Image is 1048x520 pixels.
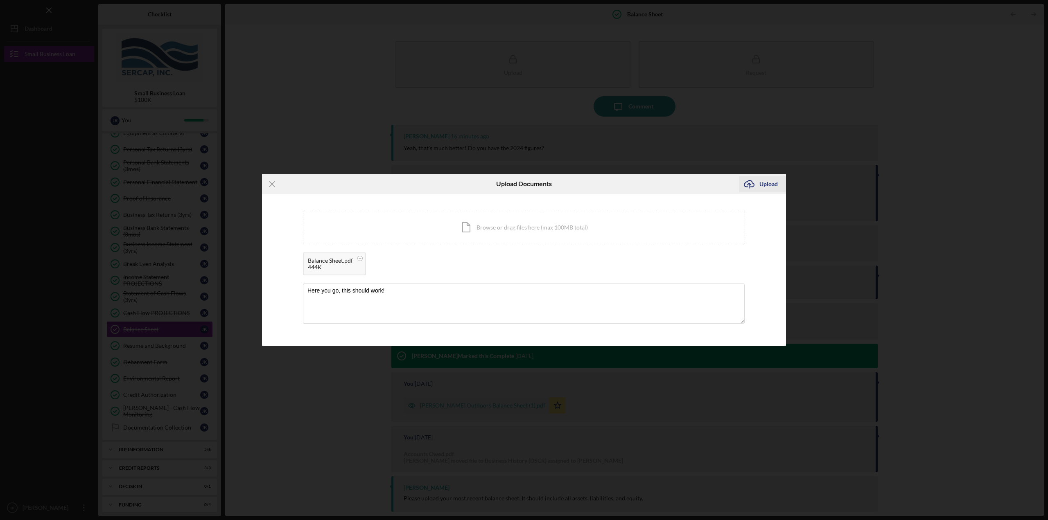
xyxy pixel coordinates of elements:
div: 444K [308,264,353,270]
div: Upload [759,176,778,192]
h6: Upload Documents [496,180,552,187]
button: Upload [739,176,786,192]
textarea: Here you go, this should work! [303,284,745,324]
div: Balance Sheet.pdf [308,257,353,264]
